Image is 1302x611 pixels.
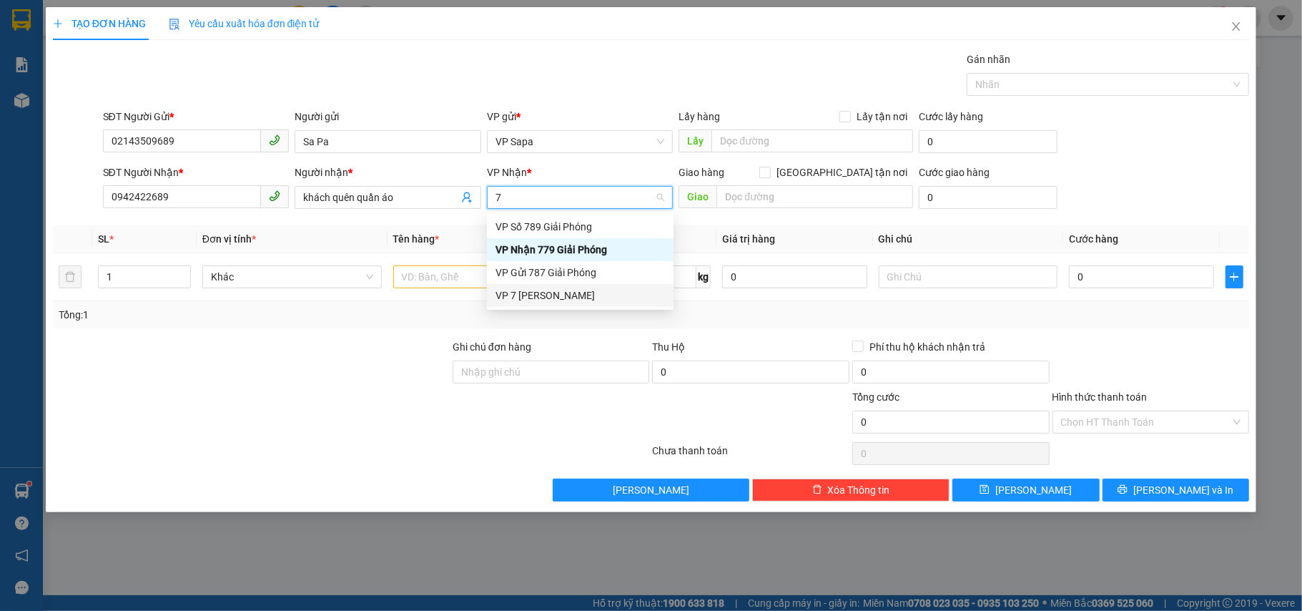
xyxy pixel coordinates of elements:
span: Lấy hàng [679,111,720,122]
button: deleteXóa Thông tin [752,479,950,502]
span: [PERSON_NAME] [995,482,1072,498]
input: Cước giao hàng [919,186,1057,209]
div: Chưa thanh toán [651,443,851,468]
div: SĐT Người Gửi [103,109,290,124]
span: Giao [679,185,716,208]
button: [PERSON_NAME] [553,479,750,502]
span: TẠO ĐƠN HÀNG [53,18,146,29]
span: [GEOGRAPHIC_DATA] tận nơi [771,165,913,180]
span: Giao hàng [679,167,724,178]
label: Cước lấy hàng [919,111,983,122]
input: 0 [722,265,867,288]
input: Dọc đường [711,129,913,152]
span: phone [269,190,280,202]
input: Dọc đường [716,185,913,208]
span: Tên hàng [393,233,440,245]
div: VP Số 789 Giải Phóng [487,215,674,238]
button: plus [1225,265,1244,288]
label: Cước giao hàng [919,167,990,178]
span: close [1231,21,1242,32]
div: VP 7 Phạm Văn Đồng [487,284,674,307]
span: [PERSON_NAME] [613,482,689,498]
button: printer[PERSON_NAME] và In [1103,479,1250,502]
span: save [980,484,990,496]
img: icon [169,19,180,30]
span: Yêu cầu xuất hóa đơn điện tử [169,18,320,29]
div: Người gửi [295,109,481,124]
div: VP Số 789 Giải Phóng [495,219,665,235]
input: Cước lấy hàng [919,130,1057,153]
span: SL [98,233,109,245]
div: VP Gửi 787 Giải Phóng [487,261,674,284]
div: SĐT Người Nhận [103,165,290,180]
span: VP Nhận [487,167,527,178]
span: [PERSON_NAME] và In [1133,482,1233,498]
div: VP gửi [487,109,674,124]
span: delete [812,484,822,496]
label: Ghi chú đơn hàng [453,341,531,353]
button: Close [1216,7,1256,47]
label: Gán nhãn [967,54,1010,65]
span: phone [269,135,280,146]
span: Phí thu hộ khách nhận trả [864,339,991,355]
span: Lấy tận nơi [851,109,913,124]
th: Ghi chú [873,225,1064,253]
div: Người nhận [295,165,481,180]
span: Decrease Value [174,277,190,288]
span: plus [1226,271,1243,283]
div: Tổng: 1 [59,307,503,323]
span: kg [696,265,711,288]
label: Hình thức thanh toán [1052,391,1148,403]
span: plus [53,19,63,29]
div: VP Gửi 787 Giải Phóng [495,265,665,280]
span: Tổng cước [852,391,899,403]
span: Increase Value [174,266,190,277]
div: VP Nhận 779 Giải Phóng [487,238,674,261]
div: VP 7 [PERSON_NAME] [495,288,665,303]
input: VD: Bàn, Ghế [393,265,573,288]
span: up [179,268,187,277]
div: VP Nhận 779 Giải Phóng [495,242,665,258]
span: VP Sapa [495,131,665,152]
input: Ghi Chú [879,265,1058,288]
span: down [179,278,187,287]
span: Xóa Thông tin [828,482,890,498]
span: Thu Hộ [652,341,685,353]
span: user-add [461,192,473,203]
span: printer [1118,484,1128,496]
input: Ghi chú đơn hàng [453,361,650,383]
span: Đơn vị tính [202,233,256,245]
span: Lấy [679,129,711,152]
button: save[PERSON_NAME] [952,479,1100,502]
button: delete [59,265,82,288]
span: Giá trị hàng [722,233,775,245]
span: Khác [211,266,373,288]
span: Cước hàng [1069,233,1118,245]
